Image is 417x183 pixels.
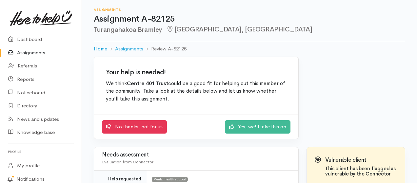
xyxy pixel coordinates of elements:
[225,120,290,134] a: Yes, we'll take this on
[325,157,397,163] h3: Vulnerable client
[94,26,405,33] h2: Turangahakoa Bramley
[94,41,405,57] nav: breadcrumb
[166,25,312,33] span: [GEOGRAPHIC_DATA], [GEOGRAPHIC_DATA]
[143,45,187,53] li: Review A-82125
[152,177,188,182] span: Mental health support
[127,80,168,87] b: Centre 401 Trust
[102,152,290,158] h3: Needs assessment
[94,8,405,11] h6: Assignments
[94,45,107,53] a: Home
[8,147,74,156] h6: Profile
[115,45,143,53] a: Assignments
[102,159,153,165] span: Evaluation from Connector
[106,69,287,76] h2: Your help is needed!
[102,120,167,134] a: No thanks, not for us
[106,80,287,103] p: We think could be a good fit for helping out this member of the community. Take a look at the det...
[94,14,405,24] h1: Assignment A-82125
[325,166,397,177] h4: This client has been flagged as vulnerable by the Connector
